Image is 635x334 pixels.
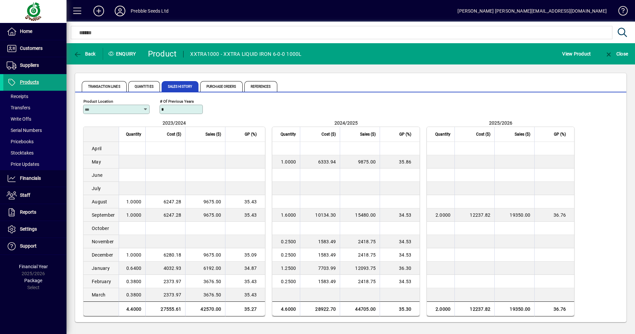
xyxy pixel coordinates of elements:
[3,170,66,187] a: Financials
[164,212,182,218] span: 6247.28
[126,266,142,271] span: 0.6400
[126,279,142,284] span: 0.3800
[281,159,296,165] span: 1.0000
[205,131,221,138] span: Sales ($)
[3,204,66,221] a: Reports
[244,279,257,284] span: 35.43
[145,301,185,316] td: 27555.61
[7,116,31,122] span: Write Offs
[321,131,336,138] span: Cost ($)
[128,81,160,92] span: Quantities
[126,212,142,218] span: 1.0000
[203,199,221,204] span: 9675.00
[534,301,574,316] td: 36.76
[20,62,39,68] span: Suppliers
[470,212,490,218] span: 12237.82
[3,113,66,125] a: Write Offs
[203,212,221,218] span: 9675.00
[83,235,119,248] td: November
[454,301,494,316] td: 12237.82
[20,192,30,198] span: Staff
[20,175,41,181] span: Financials
[399,266,411,271] span: 36.30
[3,40,66,57] a: Customers
[399,212,411,218] span: 34.53
[562,49,591,59] span: View Product
[281,266,296,271] span: 1.2500
[167,131,181,138] span: Cost ($)
[3,23,66,40] a: Home
[244,81,277,92] span: References
[315,212,336,218] span: 10134.30
[83,262,119,275] td: January
[83,275,119,288] td: February
[83,208,119,222] td: September
[163,120,186,126] span: 2023/2024
[318,159,336,165] span: 6333.94
[399,279,411,284] span: 34.53
[272,301,300,316] td: 4.6000
[20,243,37,249] span: Support
[190,49,301,59] div: XXTRA1000 - XXTRA LIQUID IRON 6-0-0 1000L
[7,94,28,99] span: Receipts
[164,199,182,204] span: 6247.28
[203,279,221,284] span: 3676.50
[126,252,142,258] span: 1.0000
[20,29,32,34] span: Home
[103,49,143,59] div: Enquiry
[3,238,66,255] a: Support
[7,162,39,167] span: Price Updates
[7,128,42,133] span: Serial Numbers
[489,120,512,126] span: 2025/2026
[399,239,411,244] span: 34.53
[281,131,296,138] span: Quantity
[126,199,142,204] span: 1.0000
[358,252,376,258] span: 2418.75
[358,239,376,244] span: 2418.75
[355,212,376,218] span: 15480.00
[83,142,119,155] td: April
[3,187,66,204] a: Staff
[281,252,296,258] span: 0.2500
[360,131,376,138] span: Sales ($)
[203,266,221,271] span: 6192.00
[164,252,182,258] span: 6280.18
[3,221,66,238] a: Settings
[244,266,257,271] span: 34.87
[83,182,119,195] td: July
[399,159,411,165] span: 35.86
[399,131,411,138] span: GP (%)
[3,159,66,170] a: Price Updates
[358,279,376,284] span: 2418.75
[20,79,39,85] span: Products
[494,301,534,316] td: 19350.00
[244,212,257,218] span: 35.43
[83,99,113,104] mat-label: Product Location
[3,91,66,102] a: Receipts
[162,81,198,92] span: Sales History
[83,155,119,168] td: May
[203,252,221,258] span: 9675.00
[73,51,96,56] span: Back
[66,48,103,60] app-page-header-button: Back
[281,239,296,244] span: 0.2500
[148,49,177,59] div: Product
[83,248,119,262] td: December
[554,212,566,218] span: 36.76
[281,212,296,218] span: 1.6000
[355,266,376,271] span: 12093.75
[131,6,169,16] div: Prebble Seeds Ltd
[435,131,450,138] span: Quantity
[598,48,635,60] app-page-header-button: Close enquiry
[3,125,66,136] a: Serial Numbers
[281,279,296,284] span: 0.2500
[318,239,336,244] span: 1583.49
[126,292,142,297] span: 0.3800
[605,51,628,56] span: Close
[164,292,182,297] span: 2373.97
[7,105,30,110] span: Transfers
[109,5,131,17] button: Profile
[20,46,43,51] span: Customers
[318,279,336,284] span: 1583.49
[457,6,607,16] div: [PERSON_NAME] [PERSON_NAME][EMAIL_ADDRESS][DOMAIN_NAME]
